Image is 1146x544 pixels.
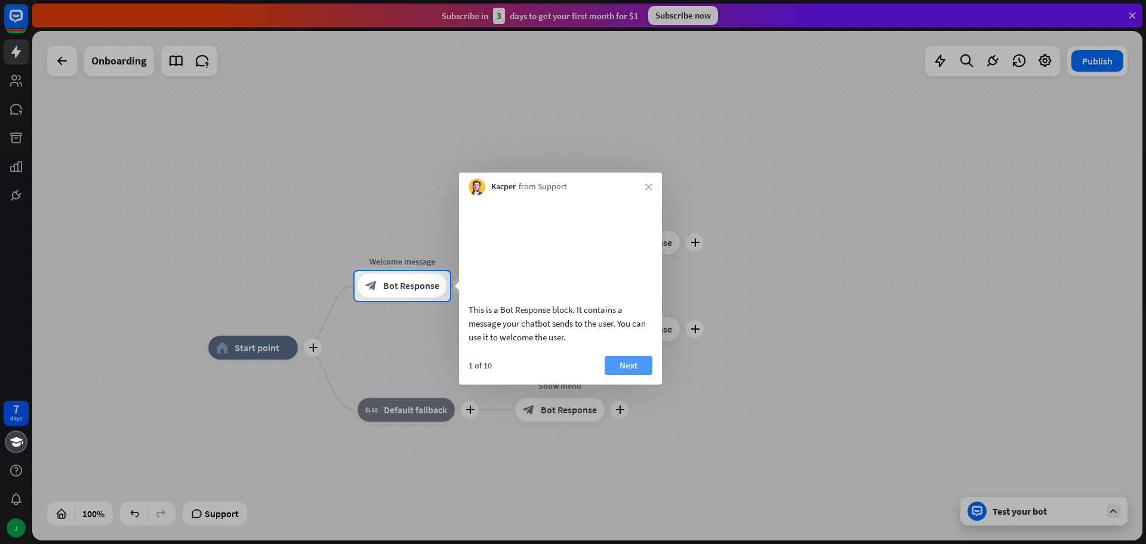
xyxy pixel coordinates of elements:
[383,280,439,292] span: Bot Response
[469,303,652,344] div: This is a Bot Response block. It contains a message your chatbot sends to the user. You can use i...
[605,356,652,375] button: Next
[365,280,377,292] i: block_bot_response
[10,5,45,41] button: Open LiveChat chat widget
[491,181,516,193] span: Kacper
[519,181,567,193] span: from Support
[469,360,492,371] div: 1 of 10
[645,183,652,190] i: close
